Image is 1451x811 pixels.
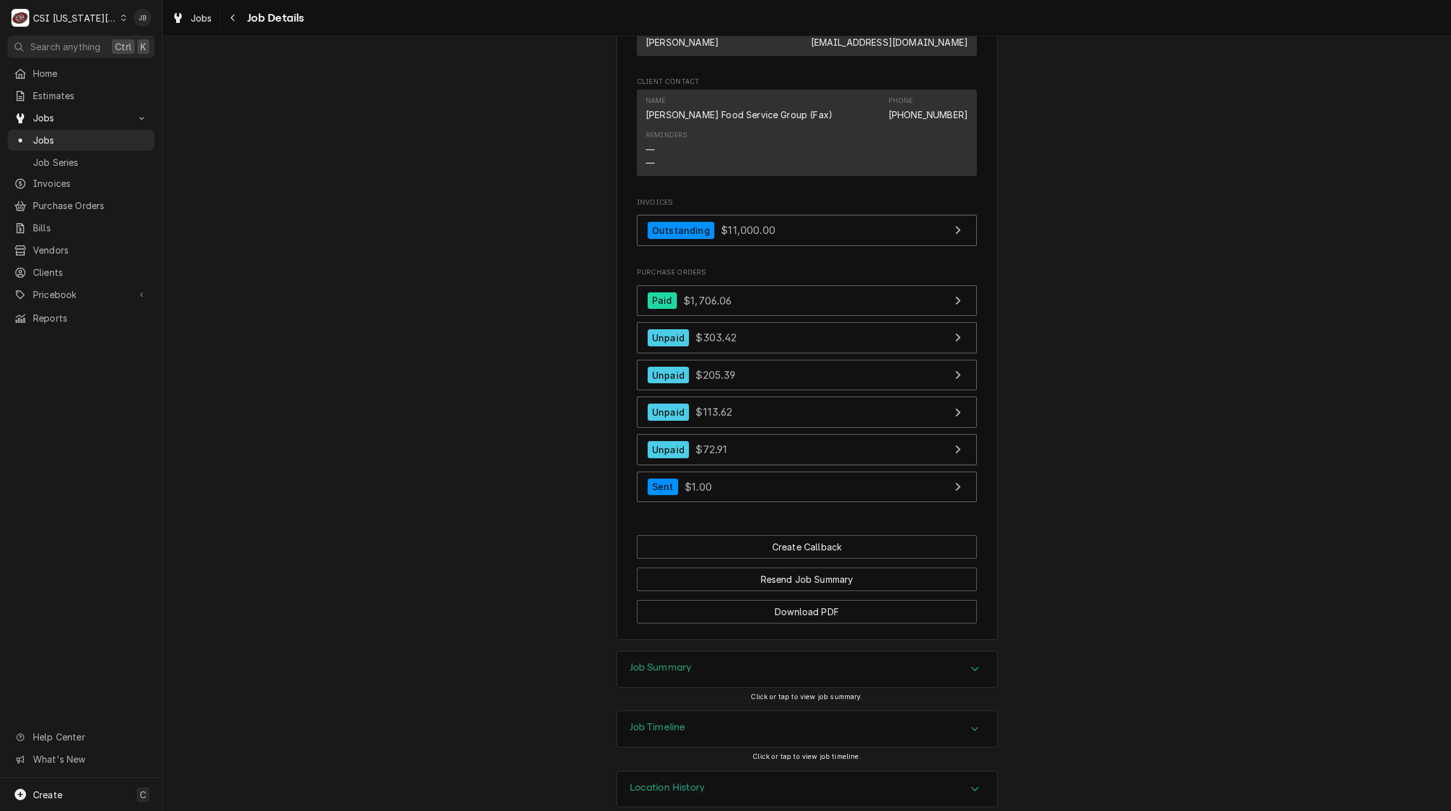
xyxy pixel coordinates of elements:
[637,600,977,624] button: Download PDF
[637,434,977,465] a: View Purchase Order
[133,9,151,27] div: JB
[646,96,833,121] div: Name
[685,480,712,493] span: $1.00
[33,177,148,190] span: Invoices
[8,152,154,173] a: Job Series
[646,96,666,106] div: Name
[637,17,977,61] div: Job Contact List
[648,367,689,384] div: Unpaid
[33,11,117,25] div: CSI [US_STATE][GEOGRAPHIC_DATA]
[133,9,151,27] div: Joshua Bennett's Avatar
[637,360,977,391] a: View Purchase Order
[33,266,148,279] span: Clients
[646,130,688,169] div: Reminders
[8,195,154,216] a: Purchase Orders
[8,217,154,238] a: Bills
[33,311,148,325] span: Reports
[11,9,29,27] div: CSI Kansas City's Avatar
[8,262,154,283] a: Clients
[637,198,977,208] span: Invoices
[637,568,977,591] button: Resend Job Summary
[648,329,689,346] div: Unpaid
[33,199,148,212] span: Purchase Orders
[646,143,655,156] div: —
[637,535,977,559] button: Create Callback
[648,441,689,458] div: Unpaid
[617,711,997,747] div: Accordion Header
[33,288,129,301] span: Pricebook
[8,749,154,770] a: Go to What's New
[637,591,977,624] div: Button Group Row
[889,109,968,120] a: [PHONE_NUMBER]
[637,198,977,252] div: Invoices
[637,285,977,317] a: View Purchase Order
[8,63,154,84] a: Home
[33,221,148,235] span: Bills
[648,292,677,310] div: Paid
[630,782,705,794] h3: Location History
[617,772,997,807] button: Accordion Details Expand Trigger
[140,788,146,801] span: C
[637,559,977,591] div: Button Group Row
[648,404,689,421] div: Unpaid
[8,308,154,329] a: Reports
[630,662,692,674] h3: Job Summary
[648,479,678,496] div: Sent
[33,730,147,744] span: Help Center
[8,130,154,151] a: Jobs
[617,651,998,688] div: Job Summary
[637,17,977,55] div: Contact
[637,535,977,559] div: Button Group Row
[695,405,732,418] span: $113.62
[617,651,997,687] div: Accordion Header
[751,693,862,701] span: Click or tap to view job summary.
[33,789,62,800] span: Create
[646,36,719,49] div: [PERSON_NAME]
[8,107,154,128] a: Go to Jobs
[637,322,977,353] a: View Purchase Order
[889,96,968,121] div: Phone
[8,85,154,106] a: Estimates
[243,10,304,27] span: Job Details
[695,331,737,344] span: $303.42
[721,224,775,236] span: $11,000.00
[33,156,148,169] span: Job Series
[695,369,735,381] span: $205.39
[33,243,148,257] span: Vendors
[637,397,977,428] a: View Purchase Order
[637,535,977,624] div: Button Group
[811,37,968,48] a: [EMAIL_ADDRESS][DOMAIN_NAME]
[637,268,977,278] span: Purchase Orders
[695,443,727,456] span: $72.91
[33,133,148,147] span: Jobs
[33,67,148,80] span: Home
[637,77,977,182] div: Client Contact
[8,36,154,58] button: Search anythingCtrlK
[617,711,998,747] div: Job Timeline
[33,753,147,766] span: What's New
[115,40,132,53] span: Ctrl
[811,24,968,49] div: Email
[8,240,154,261] a: Vendors
[33,89,148,102] span: Estimates
[617,711,997,747] button: Accordion Details Expand Trigger
[648,222,714,239] div: Outstanding
[637,215,977,246] a: View Invoice
[637,268,977,508] div: Purchase Orders
[140,40,146,53] span: K
[646,130,688,140] div: Reminders
[617,771,998,808] div: Location History
[617,651,997,687] button: Accordion Details Expand Trigger
[646,24,719,49] div: Name
[8,173,154,194] a: Invoices
[753,753,861,761] span: Click or tap to view job timeline.
[637,90,977,182] div: Client Contact List
[223,8,243,28] button: Navigate back
[11,9,29,27] div: C
[646,156,655,170] div: —
[8,284,154,305] a: Go to Pricebook
[683,294,732,306] span: $1,706.06
[31,40,100,53] span: Search anything
[617,772,997,807] div: Accordion Header
[646,108,833,121] div: [PERSON_NAME] Food Service Group (Fax)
